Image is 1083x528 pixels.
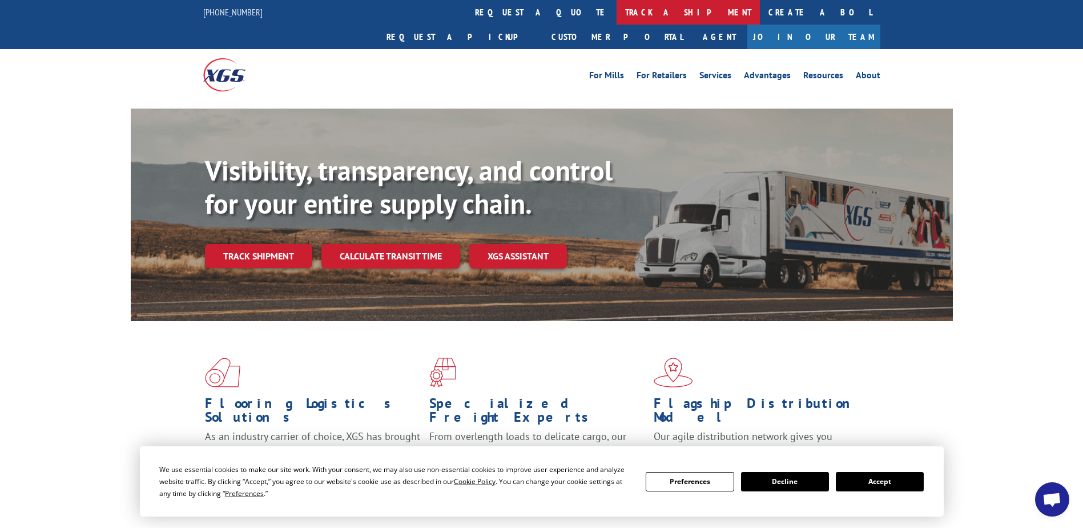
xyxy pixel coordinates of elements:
[321,244,460,269] a: Calculate transit time
[429,358,456,387] img: xgs-icon-focused-on-flooring-red
[454,477,496,486] span: Cookie Policy
[469,244,567,269] a: XGS ASSISTANT
[803,71,843,83] a: Resources
[205,153,613,221] b: Visibility, transparency, and control for your entire supply chain.
[205,244,312,268] a: Track shipment
[654,397,869,430] h1: Flagship Distribution Model
[654,430,864,457] span: Our agile distribution network gives you nationwide inventory management on demand.
[205,430,420,470] span: As an industry carrier of choice, XGS has brought innovation and dedication to flooring logistics...
[654,358,693,387] img: xgs-icon-flagship-distribution-model-red
[1035,482,1069,517] div: Open chat
[856,71,880,83] a: About
[429,397,645,430] h1: Specialized Freight Experts
[747,25,880,49] a: Join Our Team
[836,472,924,491] button: Accept
[699,71,731,83] a: Services
[429,430,645,481] p: From overlength loads to delicate cargo, our experienced staff knows the best way to move your fr...
[691,25,747,49] a: Agent
[637,71,687,83] a: For Retailers
[225,489,264,498] span: Preferences
[543,25,691,49] a: Customer Portal
[589,71,624,83] a: For Mills
[159,463,632,499] div: We use essential cookies to make our site work. With your consent, we may also use non-essential ...
[205,358,240,387] img: xgs-icon-total-supply-chain-intelligence-red
[205,397,421,430] h1: Flooring Logistics Solutions
[140,446,944,517] div: Cookie Consent Prompt
[378,25,543,49] a: Request a pickup
[741,472,829,491] button: Decline
[646,472,734,491] button: Preferences
[203,6,263,18] a: [PHONE_NUMBER]
[744,71,791,83] a: Advantages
